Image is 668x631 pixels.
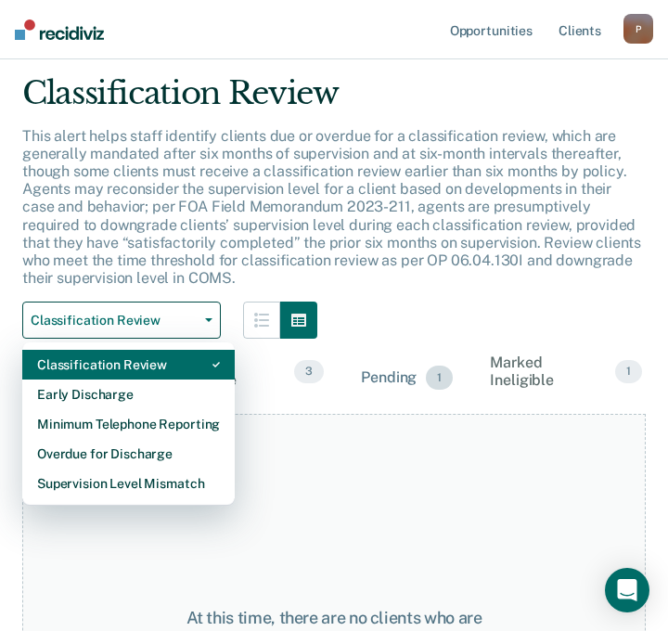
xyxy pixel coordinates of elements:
div: Marked Ineligible1 [486,346,646,398]
img: Recidiviz [15,19,104,40]
div: Open Intercom Messenger [605,568,649,612]
div: Classification Review [22,74,646,127]
button: P [623,14,653,44]
p: This alert helps staff identify clients due or overdue for a classification review, which are gen... [22,127,641,288]
span: 3 [294,360,324,384]
div: Almost Eligible3 [181,346,328,398]
div: Minimum Telephone Reporting [37,409,220,439]
div: Pending1 [357,358,456,399]
span: 1 [426,366,453,390]
button: Classification Review [22,302,221,339]
span: Classification Review [31,313,198,328]
span: 1 [615,360,642,384]
div: Supervision Level Mismatch [37,469,220,498]
div: Overdue for Discharge [37,439,220,469]
div: Classification Review [37,350,220,380]
div: Early Discharge [37,380,220,409]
